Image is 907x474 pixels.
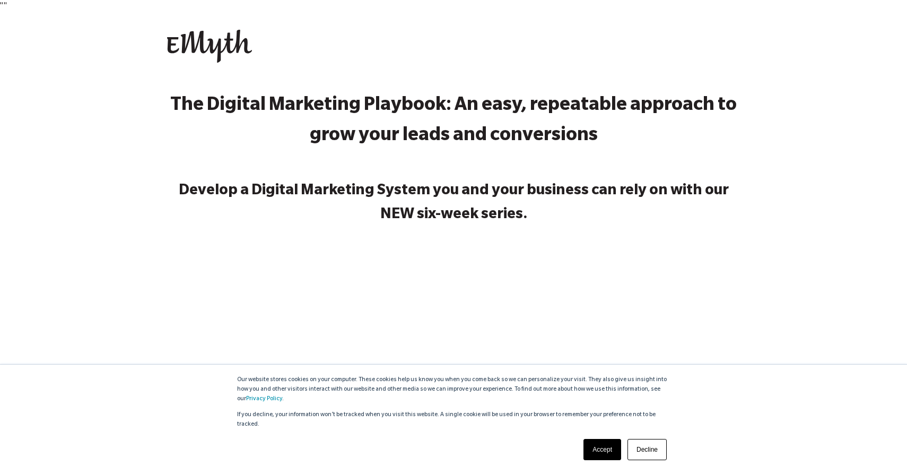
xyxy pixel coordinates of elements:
strong: The Digital Marketing Playbook: An easy, repeatable approach to grow your leads and conversions [170,97,737,147]
p: If you decline, your information won’t be tracked when you visit this website. A single cookie wi... [237,410,670,429]
img: EMyth [167,30,252,63]
a: Privacy Policy [246,396,282,402]
p: Our website stores cookies on your computer. These cookies help us know you when you come back so... [237,375,670,404]
strong: Develop a Digital Marketing System you and your business can rely on with our NEW six-week series. [179,184,729,223]
a: Accept [583,439,621,460]
a: Decline [627,439,667,460]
